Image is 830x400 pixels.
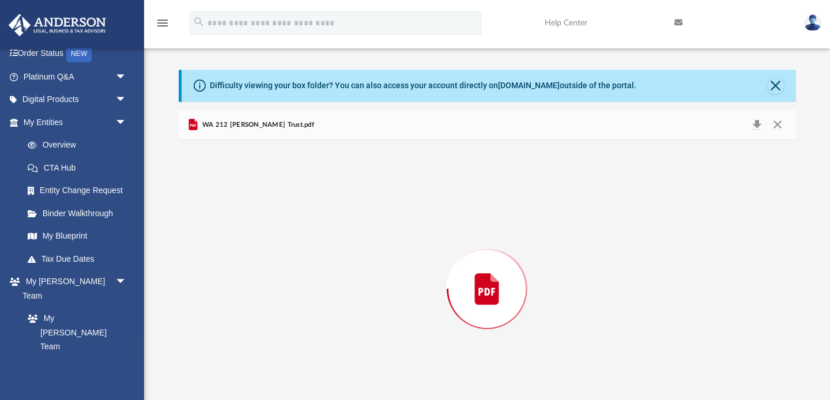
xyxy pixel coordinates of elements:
button: Download [747,117,768,133]
button: Close [767,117,788,133]
span: arrow_drop_down [115,111,138,134]
a: My Entitiesarrow_drop_down [8,111,144,134]
i: menu [156,16,169,30]
a: CTA Hub [16,156,144,179]
a: [DOMAIN_NAME] [498,81,560,90]
img: Anderson Advisors Platinum Portal [5,14,110,36]
a: My [PERSON_NAME] Teamarrow_drop_down [8,270,138,307]
img: User Pic [804,14,821,31]
a: My Blueprint [16,225,138,248]
a: Platinum Q&Aarrow_drop_down [8,65,144,88]
a: Entity Change Request [16,179,144,202]
span: arrow_drop_down [115,88,138,112]
a: [PERSON_NAME] System [16,358,138,395]
a: Overview [16,134,144,157]
a: Binder Walkthrough [16,202,144,225]
a: My [PERSON_NAME] Team [16,307,133,359]
button: Close [768,78,784,94]
span: arrow_drop_down [115,65,138,89]
a: Digital Productsarrow_drop_down [8,88,144,111]
a: Tax Due Dates [16,247,144,270]
div: NEW [66,45,92,62]
span: arrow_drop_down [115,270,138,294]
div: Difficulty viewing your box folder? You can also access your account directly on outside of the p... [210,80,636,92]
a: menu [156,22,169,30]
a: Order StatusNEW [8,42,144,66]
i: search [193,16,205,28]
span: WA 212 [PERSON_NAME] Trust.pdf [200,120,314,130]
